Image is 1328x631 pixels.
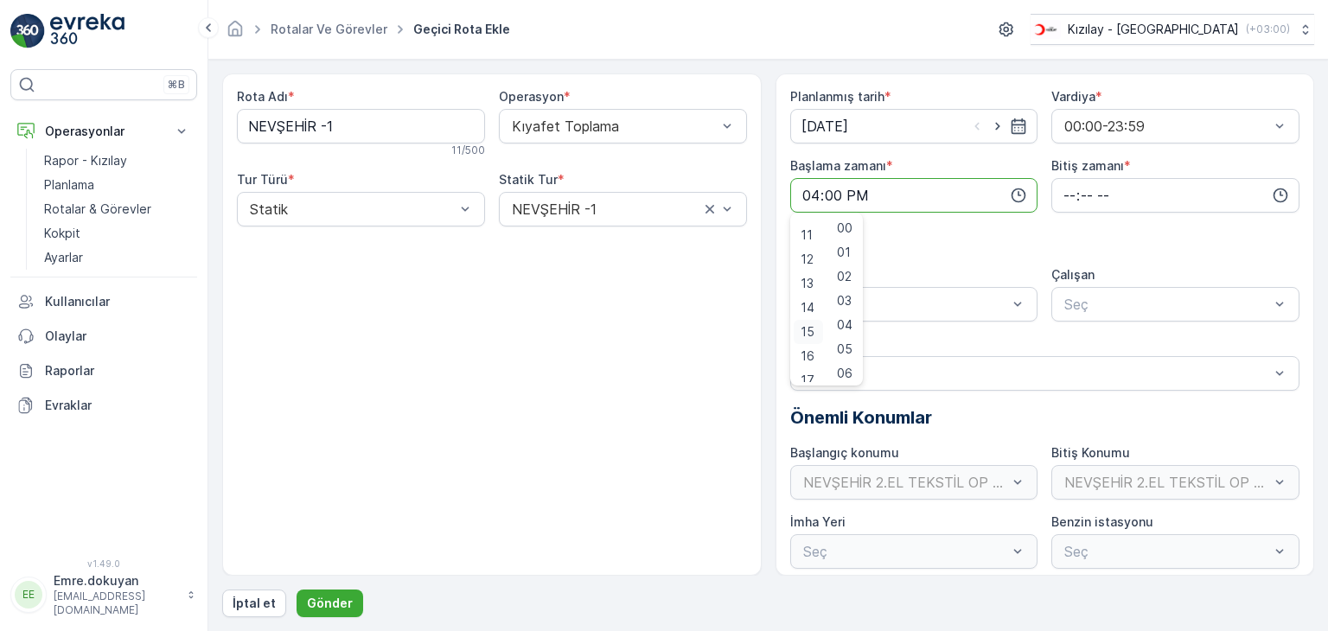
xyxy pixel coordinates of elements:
button: EEEmre.dokuyan[EMAIL_ADDRESS][DOMAIN_NAME] [10,572,197,617]
img: k%C4%B1z%C4%B1lay_D5CCths_t1JZB0k.png [1031,20,1061,39]
a: Kullanıcılar [10,284,197,319]
p: Evraklar [45,397,190,414]
p: Raporlar [45,362,190,379]
p: Seç [1064,294,1269,315]
a: Ana Sayfa [226,26,245,41]
img: logo [10,14,45,48]
span: 06 [837,365,852,382]
span: 04 [837,316,852,334]
a: Rotalar ve Görevler [271,22,387,36]
p: Operasyonlar [45,123,163,140]
span: 03 [837,292,852,309]
label: Başlangıç konumu [790,445,899,460]
span: v 1.49.0 [10,558,197,569]
p: Olaylar [45,328,190,345]
label: Tur Türü [237,172,288,187]
span: Geçici Rota Ekle [410,21,514,38]
a: Rotalar & Görevler [37,197,197,221]
p: ( +03:00 ) [1246,22,1290,36]
button: İptal et [222,590,286,617]
p: Kokpit [44,225,80,242]
p: Seç [803,294,1008,315]
label: Başlama zamanı [790,158,886,173]
a: Raporlar [10,354,197,388]
span: 11 [801,226,813,244]
span: 14 [801,299,814,316]
img: logo_light-DOdMpM7g.png [50,14,124,48]
p: Rapor - Kızılay [44,152,127,169]
label: Çalışan [1051,267,1095,282]
span: 01 [837,244,851,261]
span: 05 [837,341,852,358]
a: Kokpit [37,221,197,245]
p: ⌘B [168,78,185,92]
input: dd/mm/yyyy [790,109,1038,143]
button: Kızılay - [GEOGRAPHIC_DATA](+03:00) [1031,14,1314,45]
button: Operasyonlar [10,114,197,149]
span: 13 [801,275,814,292]
label: Bitiş Konumu [1051,445,1130,460]
span: 17 [801,372,814,389]
p: İptal et [233,595,276,612]
label: Statik Tur [499,172,558,187]
p: Gönder [307,595,353,612]
a: Olaylar [10,319,197,354]
a: Rapor - Kızılay [37,149,197,173]
p: [EMAIL_ADDRESS][DOMAIN_NAME] [54,590,178,617]
div: EE [15,581,42,609]
label: Benzin istasyonu [1051,514,1153,529]
p: Planlama [44,176,94,194]
ul: Menu [790,213,863,386]
p: Emre.dokuyan [54,572,178,590]
p: 11 / 500 [451,143,485,157]
label: Planlanmış tarih [790,89,884,104]
a: Ayarlar [37,245,197,270]
p: Kızılay - [GEOGRAPHIC_DATA] [1068,21,1239,38]
span: 02 [837,268,852,285]
label: Rota Adı [237,89,288,104]
span: 15 [801,323,814,341]
p: Rotalar & Görevler [44,201,151,218]
button: Gönder [297,590,363,617]
span: 12 [801,251,814,268]
span: 16 [801,347,814,365]
p: Önemli Konumlar [790,405,1300,430]
p: Kullanıcılar [45,293,190,310]
a: Evraklar [10,388,197,423]
p: Ayarlar [44,249,83,266]
label: Bitiş zamanı [1051,158,1124,173]
p: Seç [803,363,1270,384]
label: Operasyon [499,89,564,104]
a: Planlama [37,173,197,197]
span: 00 [837,220,852,237]
label: İmha Yeri [790,514,846,529]
label: Vardiya [1051,89,1095,104]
